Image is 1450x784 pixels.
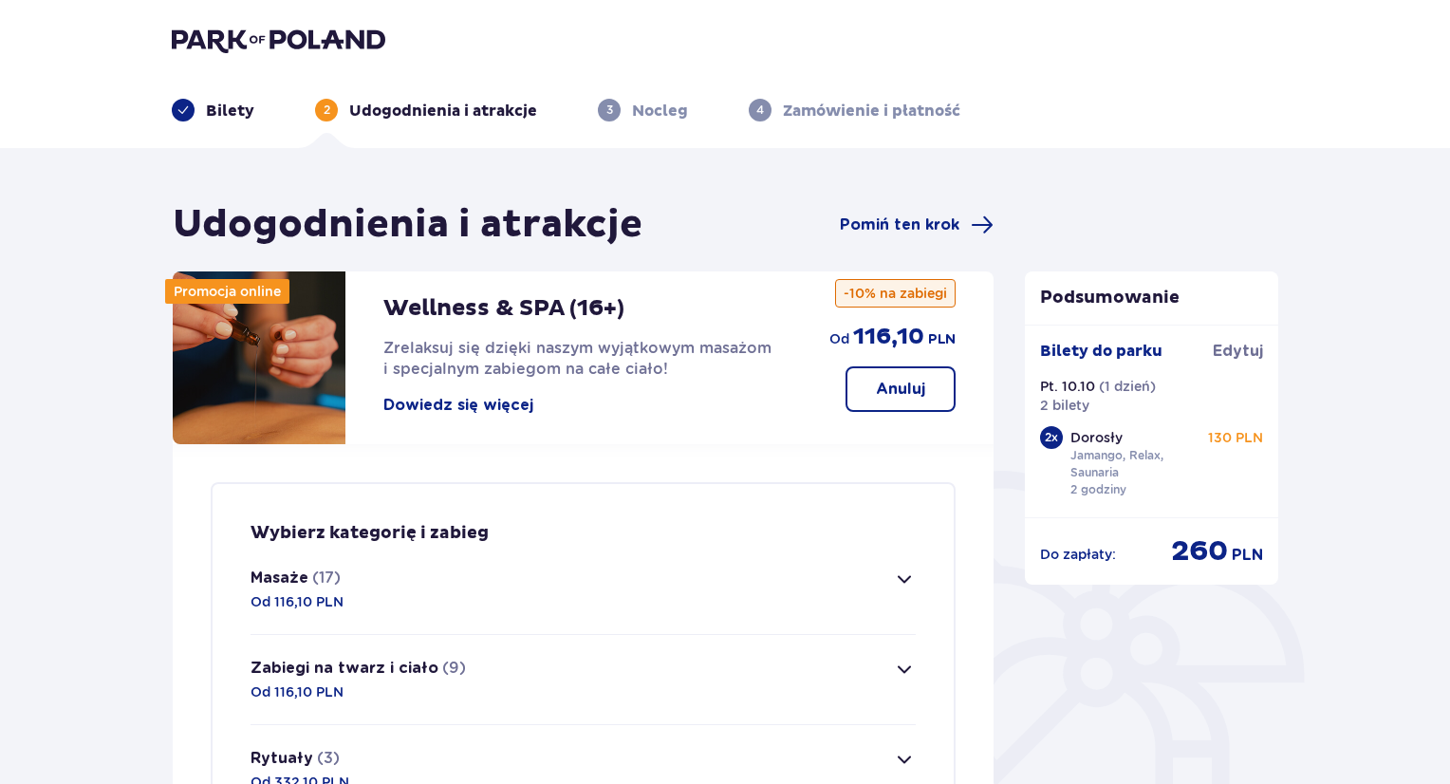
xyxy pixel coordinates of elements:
[756,102,764,119] p: 4
[349,101,537,121] p: Udogodnienia i atrakcje
[928,330,956,349] span: PLN
[853,323,924,351] span: 116,10
[840,215,959,235] span: Pomiń ten krok
[251,522,489,545] p: Wybierz kategorię i zabieg
[749,99,960,121] div: 4Zamówienie i płatność
[632,101,688,121] p: Nocleg
[1040,341,1162,362] p: Bilety do parku
[383,294,624,323] p: Wellness & SPA (16+)
[173,271,345,444] img: attraction
[251,592,344,611] p: Od 116,10 PLN
[598,99,688,121] div: 3Nocleg
[1040,396,1089,415] p: 2 bilety
[1040,426,1063,449] div: 2 x
[383,339,771,378] span: Zrelaksuj się dzięki naszym wyjątkowym masażom i specjalnym zabiegom na całe ciało!
[315,99,537,121] div: 2Udogodnienia i atrakcje
[251,635,916,724] button: Zabiegi na twarz i ciało(9)Od 116,10 PLN
[251,748,313,769] p: Rytuały
[251,682,344,701] p: Od 116,10 PLN
[251,545,916,634] button: Masaże(17)Od 116,10 PLN
[251,658,438,679] p: Zabiegi na twarz i ciało
[173,201,642,249] h1: Udogodnienia i atrakcje
[606,102,613,119] p: 3
[172,27,385,53] img: Park of Poland logo
[783,101,960,121] p: Zamówienie i płatność
[317,748,340,769] p: (3)
[829,329,849,348] span: od
[835,279,956,308] p: -10% na zabiegi
[1040,377,1095,396] p: Pt. 10.10
[1208,428,1263,447] p: 130 PLN
[876,379,925,400] p: Anuluj
[1070,481,1126,498] p: 2 godziny
[1070,428,1123,447] p: Dorosły
[1070,447,1201,481] p: Jamango, Relax, Saunaria
[383,395,533,416] button: Dowiedz się więcej
[1232,545,1263,566] span: PLN
[1213,341,1263,362] span: Edytuj
[442,658,466,679] p: (9)
[172,99,254,121] div: Bilety
[312,568,341,588] p: (17)
[846,366,956,412] button: Anuluj
[1099,377,1156,396] p: ( 1 dzień )
[251,568,308,588] p: Masaże
[1025,287,1279,309] p: Podsumowanie
[324,102,330,119] p: 2
[165,279,289,304] div: Promocja online
[1040,545,1116,564] p: Do zapłaty :
[206,101,254,121] p: Bilety
[1171,533,1228,569] span: 260
[840,214,994,236] a: Pomiń ten krok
